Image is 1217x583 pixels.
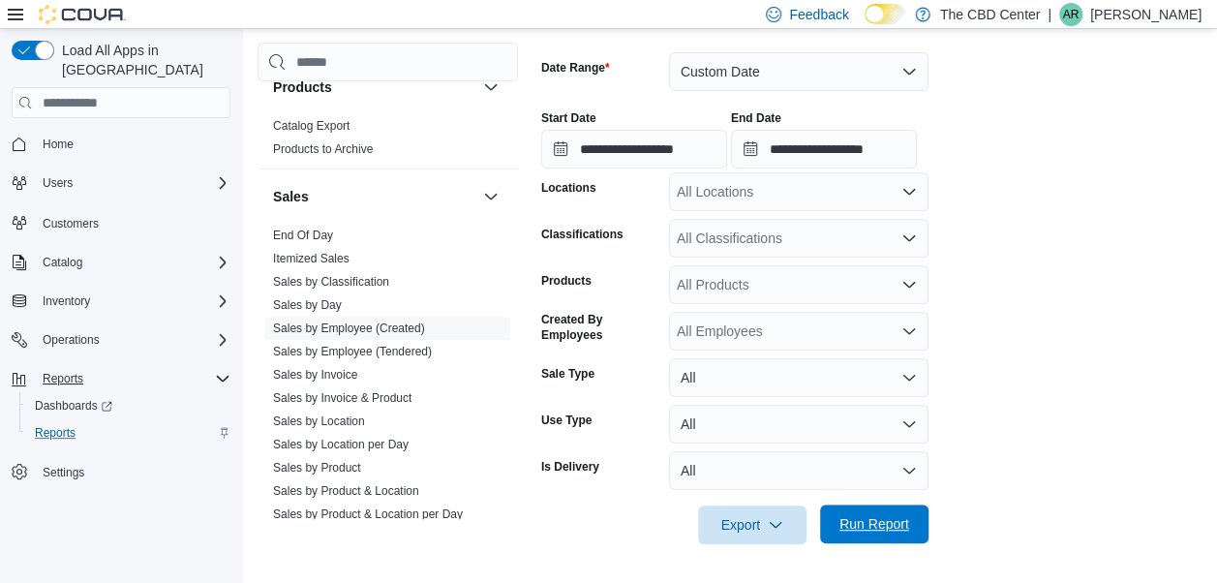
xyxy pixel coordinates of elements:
a: Sales by Employee (Tendered) [273,345,432,358]
label: Classifications [541,227,624,242]
a: Sales by Day [273,298,342,312]
h3: Products [273,77,332,97]
a: Sales by Classification [273,275,389,289]
span: Home [43,137,74,152]
nav: Complex example [12,122,230,537]
a: Sales by Location per Day [273,438,409,451]
a: Customers [35,212,106,235]
button: Reports [4,365,238,392]
button: Products [273,77,475,97]
button: Reports [19,419,238,446]
span: Users [43,175,73,191]
span: Sales by Product & Location [273,483,419,499]
button: All [669,451,928,490]
div: Sales [258,224,518,557]
button: Users [35,171,80,195]
span: Sales by Location per Day [273,437,409,452]
button: Catalog [4,249,238,276]
a: Sales by Product [273,461,361,475]
span: AR [1063,3,1080,26]
button: Open list of options [901,323,917,339]
a: Itemized Sales [273,252,350,265]
a: Sales by Invoice [273,368,357,382]
span: Dashboards [35,398,112,414]
label: Is Delivery [541,459,599,475]
a: Sales by Product & Location [273,484,419,498]
span: Sales by Product & Location per Day [273,506,463,522]
button: Operations [4,326,238,353]
button: All [669,405,928,444]
button: Run Report [820,505,928,543]
a: Sales by Location [273,414,365,428]
a: Products to Archive [273,142,373,156]
label: Use Type [541,413,592,428]
button: Custom Date [669,52,928,91]
span: Reports [35,425,76,441]
button: Home [4,130,238,158]
span: Load All Apps in [GEOGRAPHIC_DATA] [54,41,230,79]
label: Locations [541,180,596,196]
input: Press the down key to open a popover containing a calendar. [541,130,727,169]
span: Dark Mode [865,24,866,25]
span: Sales by Invoice & Product [273,390,411,406]
span: Users [35,171,230,195]
span: Sales by Employee (Tendered) [273,344,432,359]
span: Customers [35,210,230,234]
span: Sales by Day [273,297,342,313]
button: Inventory [4,288,238,315]
span: Home [35,132,230,156]
div: Products [258,114,518,169]
span: End Of Day [273,228,333,243]
a: Catalog Export [273,119,350,133]
span: Sales by Location [273,414,365,429]
span: Reports [35,367,230,390]
span: Catalog [43,255,82,270]
span: Operations [35,328,230,352]
label: Created By Employees [541,312,661,343]
span: Customers [43,216,99,231]
button: Sales [273,187,475,206]
label: Sale Type [541,366,594,382]
button: Reports [35,367,91,390]
span: Products to Archive [273,141,373,157]
a: Dashboards [27,394,120,417]
button: Operations [35,328,107,352]
span: Reports [43,371,83,386]
a: Sales by Invoice & Product [273,391,411,405]
button: Open list of options [901,184,917,199]
span: Reports [27,421,230,445]
button: Open list of options [901,277,917,292]
span: Export [710,506,795,544]
span: Settings [35,460,230,484]
button: Inventory [35,290,98,313]
input: Dark Mode [865,4,905,24]
span: Settings [43,465,84,480]
span: Itemized Sales [273,251,350,266]
span: Operations [43,332,100,348]
span: Inventory [43,293,90,309]
a: Sales by Product & Location per Day [273,507,463,521]
span: Inventory [35,290,230,313]
h3: Sales [273,187,309,206]
button: Products [479,76,502,99]
span: Catalog [35,251,230,274]
span: Feedback [789,5,848,24]
span: Sales by Employee (Created) [273,321,425,336]
a: Home [35,133,81,156]
button: Catalog [35,251,90,274]
input: Press the down key to open a popover containing a calendar. [731,130,917,169]
button: Export [698,506,806,544]
label: Start Date [541,110,596,126]
span: Dashboards [27,394,230,417]
span: Sales by Product [273,460,361,476]
span: Catalog Export [273,118,350,134]
p: The CBD Center [940,3,1040,26]
p: [PERSON_NAME] [1090,3,1202,26]
span: Sales by Invoice [273,367,357,383]
a: Dashboards [19,392,238,419]
button: All [669,358,928,397]
p: | [1048,3,1051,26]
a: End Of Day [273,229,333,242]
button: Open list of options [901,230,917,246]
button: Sales [479,185,502,208]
